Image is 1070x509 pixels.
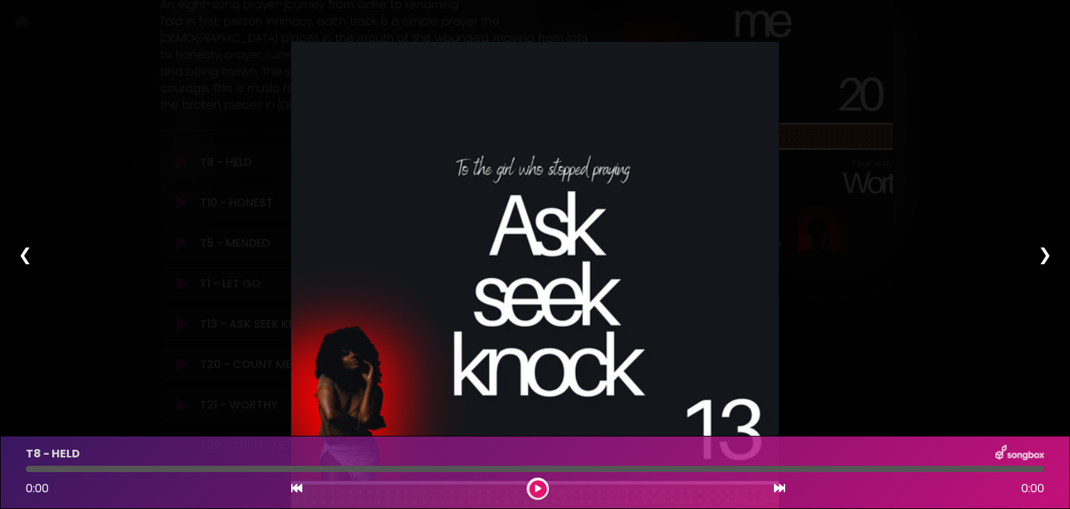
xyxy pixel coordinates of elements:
[1021,480,1044,497] span: 0:00
[995,445,1044,463] img: songbox-logo-white.png
[26,446,80,462] p: T8 - HELD
[7,231,43,278] div: ❮
[1027,231,1063,278] div: ❯
[26,480,49,496] span: 0:00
